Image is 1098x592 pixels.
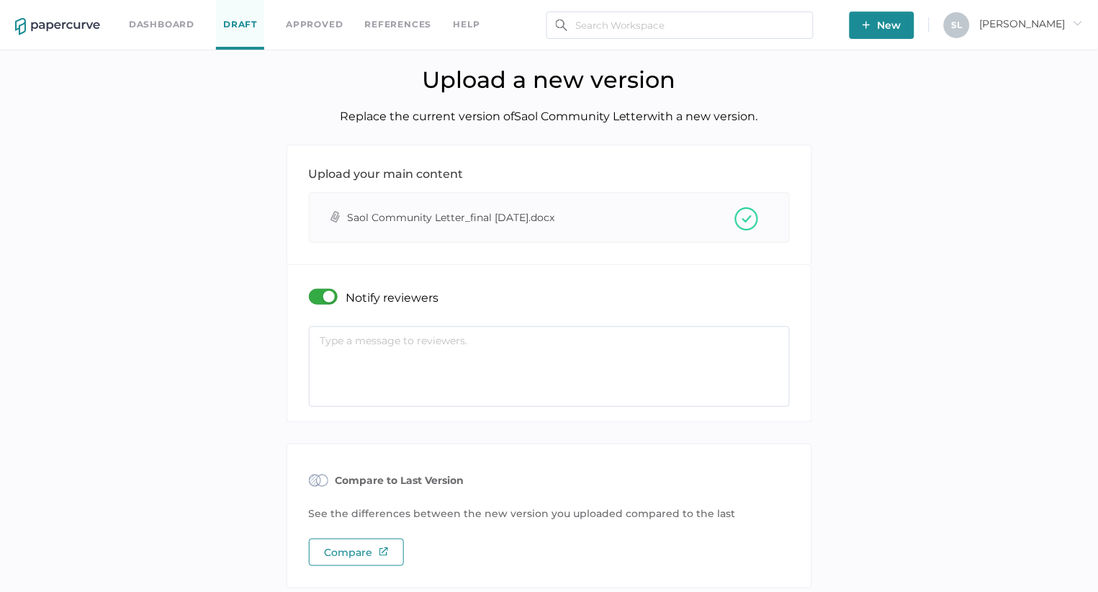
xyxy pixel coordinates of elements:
a: Approved [286,17,343,32]
a: Dashboard [129,17,194,32]
img: compare-small.838390dc.svg [309,466,328,495]
div: help [454,17,480,32]
i: arrow_right [1073,18,1083,28]
a: References [365,17,432,32]
img: papercurve-logo-colour.7244d18c.svg [15,18,100,35]
img: zVczYwS+fjRuxuU0bATayOSCU3i61dfzfwHdZ0P6KGamaAAAAABJRU5ErkJggg== [735,207,758,230]
span: S L [952,19,963,30]
i: attachment [331,211,341,223]
input: Search Workspace [546,12,814,39]
button: New [850,12,914,39]
span: [PERSON_NAME] [980,17,1083,30]
img: plus-white.e19ec114.svg [863,21,870,29]
img: search.bf03fe8b.svg [556,19,567,31]
h1: Upload a new version [11,66,1087,94]
h1: Compare to Last Version [336,472,464,488]
p: Notify reviewers [346,291,439,305]
span: Replace the current version of Saol Community Letter with a new version. [340,109,758,123]
span: Saol Community Letter_final [DATE].docx [348,200,735,234]
div: Upload your main content [309,167,464,181]
div: Compare [309,539,404,566]
span: New [863,12,901,39]
p: See the differences between the new version you uploaded compared to the last [309,506,790,529]
img: external-link-green.7ec190a1.svg [379,547,388,556]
